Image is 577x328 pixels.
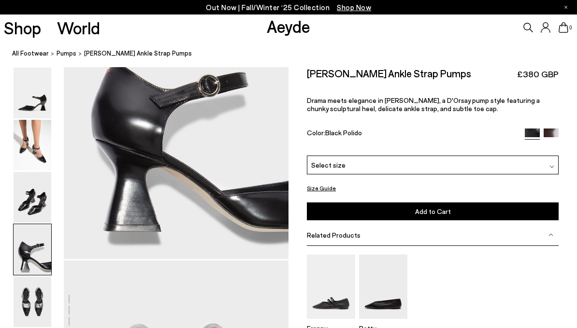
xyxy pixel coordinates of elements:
img: Francine Ankle Strap Pumps - Image 1 [14,68,51,118]
span: [PERSON_NAME] Ankle Strap Pumps [84,48,192,58]
a: World [57,19,100,36]
img: Francine Ankle Strap Pumps - Image 3 [14,172,51,223]
a: 0 [559,22,568,33]
span: £380 GBP [517,68,559,80]
img: svg%3E [548,232,553,237]
span: Add to Cart [415,207,451,215]
span: Select size [311,160,346,170]
p: Drama meets elegance in [PERSON_NAME], a D'Orsay pump style featuring a chunky sculptural heel, d... [307,96,559,113]
img: Franny Double-Strap Flats [307,255,355,319]
p: Out Now | Fall/Winter ‘25 Collection [206,1,371,14]
span: Navigate to /collections/new-in [337,3,371,12]
a: All Footwear [12,48,49,58]
a: pumps [57,48,76,58]
img: Francine Ankle Strap Pumps - Image 4 [14,224,51,275]
span: 0 [568,25,573,30]
img: svg%3E [549,164,554,169]
img: Betty Square-Toe Ballet Flats [359,255,407,319]
img: Francine Ankle Strap Pumps - Image 5 [14,276,51,327]
div: Color: [307,128,517,140]
button: Size Guide [307,182,336,194]
span: Black Polido [325,128,362,137]
a: Shop [4,19,41,36]
nav: breadcrumb [12,41,577,67]
span: Related Products [307,231,361,239]
img: Francine Ankle Strap Pumps - Image 2 [14,120,51,171]
a: Aeyde [267,16,310,36]
h2: [PERSON_NAME] Ankle Strap Pumps [307,67,471,79]
span: pumps [57,49,76,57]
button: Add to Cart [307,202,559,220]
